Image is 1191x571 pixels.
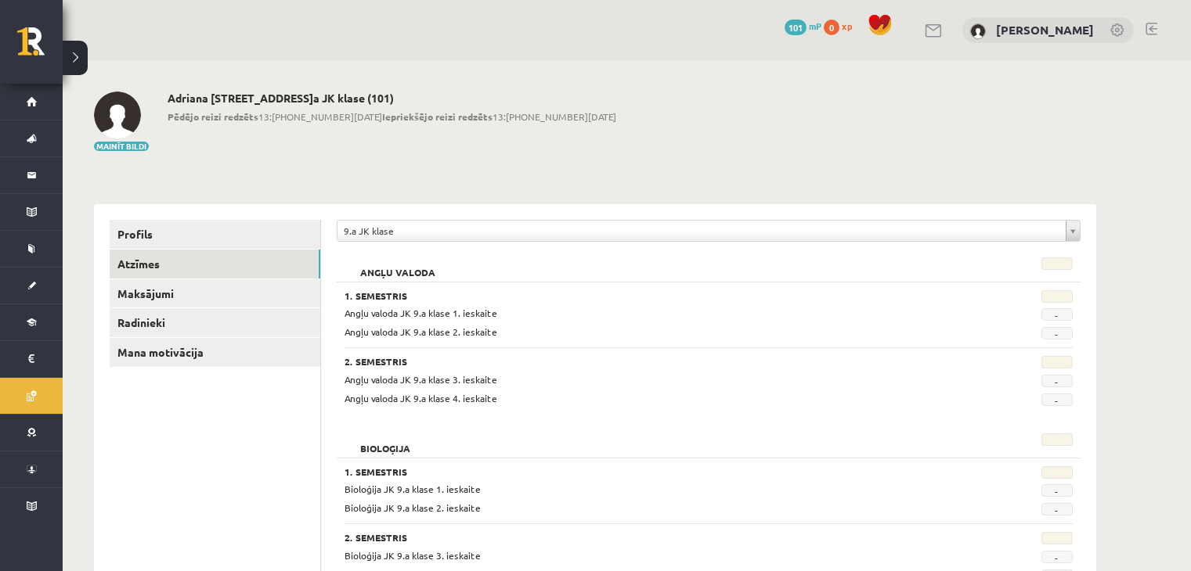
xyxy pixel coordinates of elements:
[110,250,320,278] a: Atzīmes
[345,257,451,273] h2: Angļu valoda
[1041,327,1073,339] span: -
[1041,484,1073,497] span: -
[785,20,821,32] a: 101 mP
[345,532,947,543] h3: 2. Semestris
[345,483,481,495] span: Bioloģija JK 9.a klase 1. ieskaite
[345,356,947,367] h3: 2. Semestris
[970,23,986,39] img: Adriana Bukovska
[344,221,1059,241] span: 9.a JK klase
[110,308,320,337] a: Radinieki
[1041,308,1073,321] span: -
[1041,503,1073,515] span: -
[94,92,141,138] img: Adriana Bukovska
[345,392,497,404] span: Angļu valoda JK 9.a klase 4. ieskaite
[17,27,63,66] a: Rīgas 1. Tālmācības vidusskola
[345,466,947,477] h3: 1. Semestris
[345,501,481,514] span: Bioloģija JK 9.a klase 2. ieskaite
[785,20,807,35] span: 101
[337,221,1080,241] a: 9.a JK klase
[345,325,497,338] span: Angļu valoda JK 9.a klase 2. ieskaite
[345,433,426,449] h2: Bioloģija
[345,549,481,562] span: Bioloģija JK 9.a klase 3. ieskaite
[1041,393,1073,406] span: -
[168,92,616,105] h2: Adriana [STREET_ADDRESS]a JK klase (101)
[345,307,497,319] span: Angļu valoda JK 9.a klase 1. ieskaite
[168,110,616,124] span: 13:[PHONE_NUMBER][DATE] 13:[PHONE_NUMBER][DATE]
[1041,551,1073,563] span: -
[345,373,497,386] span: Angļu valoda JK 9.a klase 3. ieskaite
[809,20,821,32] span: mP
[110,279,320,308] a: Maksājumi
[168,110,258,123] b: Pēdējo reizi redzēts
[94,142,149,151] button: Mainīt bildi
[345,290,947,301] h3: 1. Semestris
[842,20,852,32] span: xp
[110,338,320,367] a: Mana motivācija
[1041,375,1073,387] span: -
[996,22,1094,38] a: [PERSON_NAME]
[824,20,839,35] span: 0
[382,110,493,123] b: Iepriekšējo reizi redzēts
[110,220,320,249] a: Profils
[824,20,860,32] a: 0 xp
